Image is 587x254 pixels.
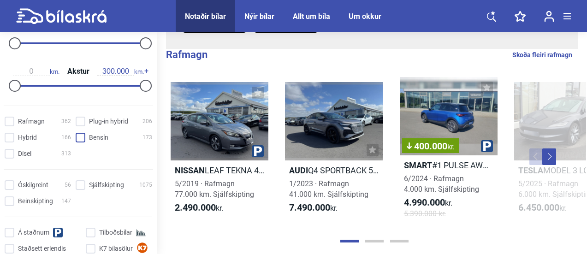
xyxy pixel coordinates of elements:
[68,25,89,33] span: Verð
[99,228,132,237] span: Tilboðsbílar
[13,67,59,76] span: km.
[518,165,543,175] b: Tesla
[61,196,71,206] span: 147
[404,197,452,208] span: kr.
[365,240,384,242] button: Page 2
[65,68,92,75] span: Akstur
[89,117,128,126] span: Plug-in hybrid
[285,165,383,176] h2: Q4 SPORTBACK 50 E-TRON
[175,179,254,199] span: 5/2019 · Rafmagn 77.000 km. Sjálfskipting
[61,133,71,142] span: 166
[390,240,409,242] button: Page 3
[18,228,49,237] span: Á staðnum
[18,133,37,142] span: Hybrid
[404,208,446,219] span: 5.390.000 kr.
[512,49,572,61] a: Skoða fleiri rafmagn
[289,165,308,175] b: Audi
[175,202,223,213] span: kr.
[400,77,498,227] a: 400.000kr.Smart#1 PULSE AWD 66 KWH6/2024 · Rafmagn4.000 km. Sjálfskipting4.990.000kr.5.390.000 kr.
[447,142,455,151] span: kr.
[139,180,152,190] span: 1075
[404,160,432,170] b: Smart
[293,12,330,21] a: Allt um bíla
[99,244,133,254] span: K7 bílasölur
[142,133,152,142] span: 173
[544,11,554,22] img: user-login.svg
[175,165,205,175] b: Nissan
[61,149,71,159] span: 313
[518,202,567,213] span: kr.
[142,117,152,126] span: 206
[518,202,559,213] b: 6.450.000
[18,196,53,206] span: Beinskipting
[18,244,66,254] span: Staðsett erlendis
[171,77,268,227] a: NissanLEAF TEKNA 40KWH5/2019 · Rafmagn77.000 km. Sjálfskipting2.490.000kr.
[340,240,359,242] button: Page 1
[171,165,268,176] h2: LEAF TEKNA 40KWH
[97,67,144,76] span: km.
[61,117,71,126] span: 362
[89,133,108,142] span: Bensín
[407,142,455,151] span: 400.000
[289,202,338,213] span: kr.
[404,174,479,194] span: 6/2024 · Rafmagn 4.000 km. Sjálfskipting
[175,202,216,213] b: 2.490.000
[185,12,226,21] a: Notaðir bílar
[529,148,543,165] button: Previous
[289,202,330,213] b: 7.490.000
[244,12,274,21] a: Nýir bílar
[65,180,71,190] span: 56
[349,12,381,21] a: Um okkur
[542,148,556,165] button: Next
[18,180,48,190] span: Óskilgreint
[400,160,498,171] h2: #1 PULSE AWD 66 KWH
[18,149,31,159] span: Dísel
[289,179,368,199] span: 1/2023 · Rafmagn 41.000 km. Sjálfskipting
[18,117,45,126] span: Rafmagn
[285,77,383,227] a: AudiQ4 SPORTBACK 50 E-TRON1/2023 · Rafmagn41.000 km. Sjálfskipting7.490.000kr.
[404,197,445,208] b: 4.990.000
[89,180,124,190] span: Sjálfskipting
[166,49,208,60] b: Rafmagn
